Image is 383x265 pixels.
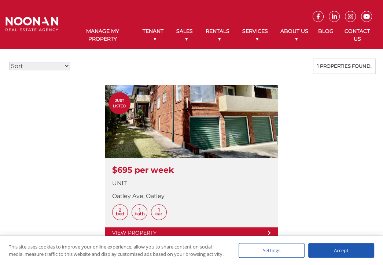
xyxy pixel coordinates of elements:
[199,22,236,48] a: Rentals
[239,243,305,258] div: Settings
[5,17,58,31] img: Noonan Real Estate Agency
[236,22,275,48] a: Services
[313,59,376,74] div: 1 properties found.
[9,243,224,258] div: This site uses cookies to improve your online experience, allow you to share content on social me...
[108,98,130,109] span: Just Listed
[314,22,337,41] a: Blog
[136,22,170,48] a: Tenant
[69,22,136,48] a: Manage My Property
[170,22,199,48] a: Sales
[9,62,70,70] select: Sort Listings
[308,243,374,258] div: Accept
[337,22,378,48] a: Contact Us
[275,22,314,48] a: About Us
